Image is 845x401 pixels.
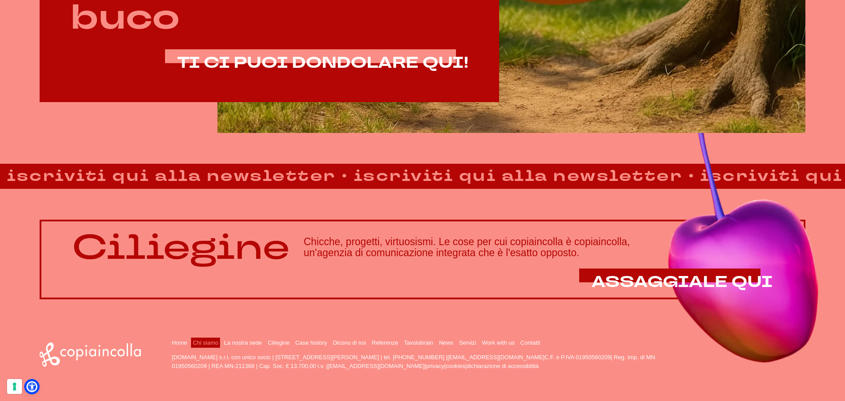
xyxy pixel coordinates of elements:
a: Servizi [459,339,476,346]
a: Referenze [372,339,398,346]
span: TI CI PUOI DONDOLARE QUI! [177,52,468,74]
a: Case history [295,339,327,346]
a: [EMAIL_ADDRESS][DOMAIN_NAME] [448,354,544,361]
a: News [439,339,453,346]
a: Home [172,339,187,346]
a: Tavolobrain [404,339,434,346]
a: Work with us [482,339,514,346]
a: Dicono di noi [333,339,366,346]
p: [DOMAIN_NAME] s.r.l. con unico socio | [STREET_ADDRESS][PERSON_NAME] | tel. [PHONE_NUMBER] | C.F.... [172,353,679,370]
a: La nostra sede [224,339,262,346]
a: cookies [446,363,465,369]
a: dichiarazione di accessibilità [467,363,539,369]
a: Open Accessibility Menu [26,381,37,392]
strong: iscriviti qui alla newsletter [345,165,688,188]
p: Ciliegine [72,228,290,267]
a: Ciliegine [268,339,290,346]
a: Chi siamo [193,339,218,346]
a: [EMAIL_ADDRESS][DOMAIN_NAME] [327,363,424,369]
button: Le tue preferenze relative al consenso per le tecnologie di tracciamento [7,379,22,394]
a: ASSAGGIALE QUI [591,274,773,291]
a: Contatti [520,339,540,346]
h3: Chicche, progetti, virtuosismi. Le cose per cui copiaincolla è copiaincolla, un'agenzia di comuni... [304,236,773,259]
a: privacy [426,363,444,369]
span: ASSAGGIALE QUI [591,272,773,293]
a: TI CI PUOI DONDOLARE QUI! [177,55,468,72]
